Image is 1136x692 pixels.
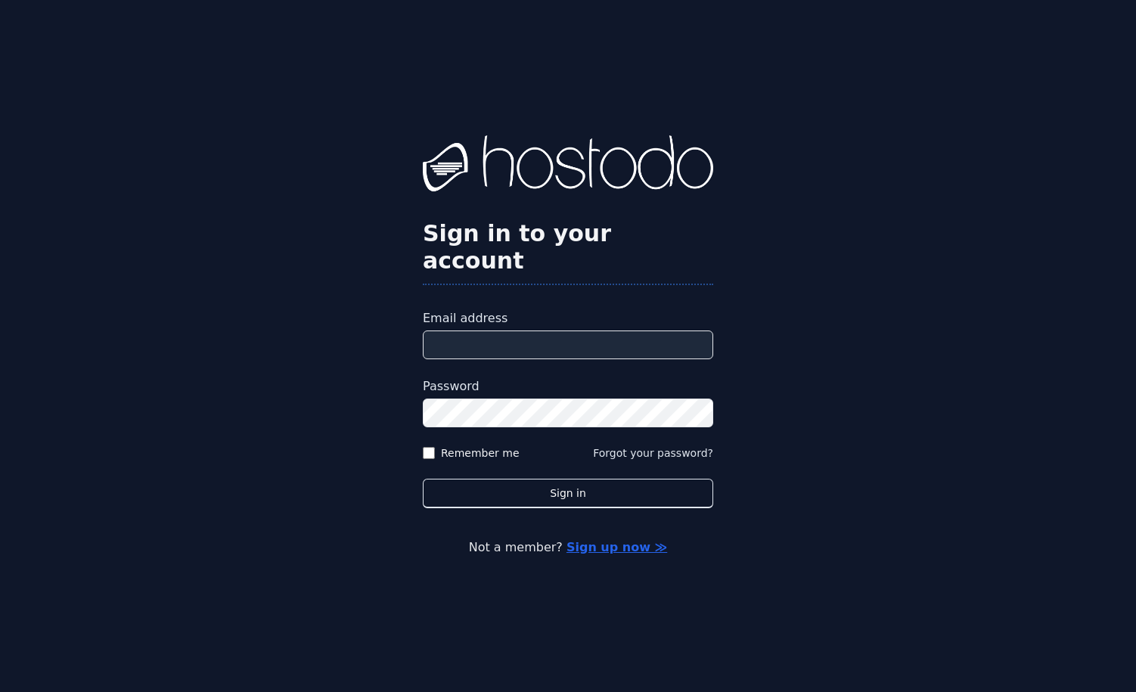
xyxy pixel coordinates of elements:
label: Remember me [441,445,520,461]
h2: Sign in to your account [423,220,713,275]
img: Hostodo [423,135,713,196]
label: Password [423,377,713,396]
button: Forgot your password? [593,445,713,461]
a: Sign up now ≫ [566,540,667,554]
p: Not a member? [73,538,1063,557]
label: Email address [423,309,713,327]
button: Sign in [423,479,713,508]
